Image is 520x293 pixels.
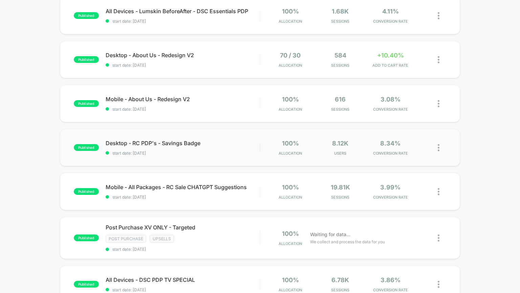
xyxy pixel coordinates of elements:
[381,276,400,284] span: 3.86%
[106,195,260,200] span: start date: [DATE]
[279,288,302,292] span: Allocation
[106,63,260,68] span: start date: [DATE]
[310,231,350,238] span: Waiting for data...
[106,224,260,231] span: Post Purchase XV ONLY - Targeted
[367,288,414,292] span: CONVERSION RATE
[317,107,364,112] span: Sessions
[74,100,99,107] span: published
[74,56,99,63] span: published
[438,12,439,19] img: close
[334,52,346,59] span: 584
[279,63,302,68] span: Allocation
[106,151,260,156] span: start date: [DATE]
[74,234,99,241] span: published
[382,8,399,15] span: 4.11%
[282,140,299,147] span: 100%
[282,8,299,15] span: 100%
[438,234,439,242] img: close
[282,230,299,237] span: 100%
[438,144,439,151] img: close
[106,184,260,190] span: Mobile - All Packages - RC Sale CHATGPT Suggestions
[317,151,364,156] span: Users
[74,12,99,19] span: published
[331,276,349,284] span: 6.78k
[438,281,439,288] img: close
[367,107,414,112] span: CONVERSION RATE
[279,107,302,112] span: Allocation
[74,144,99,151] span: published
[106,276,260,283] span: All Devices - DSC PDP TV SPECIAL
[74,188,99,195] span: published
[367,19,414,24] span: CONVERSION RATE
[106,8,260,15] span: All Devices - Lumskin BeforeAfter - DSC Essentials PDP
[106,140,260,146] span: Desktop - RC PDP's - Savings Badge
[106,235,146,243] span: Post Purchase
[310,239,385,245] span: We collect and process the data for you
[279,151,302,156] span: Allocation
[380,184,400,191] span: 3.99%
[317,195,364,200] span: Sessions
[332,8,349,15] span: 1.68k
[280,52,301,59] span: 70 / 30
[367,195,414,200] span: CONVERSION RATE
[380,140,400,147] span: 8.34%
[74,281,99,288] span: published
[106,19,260,24] span: start date: [DATE]
[317,288,364,292] span: Sessions
[279,19,302,24] span: Allocation
[282,276,299,284] span: 100%
[367,63,414,68] span: ADD TO CART RATE
[279,195,302,200] span: Allocation
[106,287,260,292] span: start date: [DATE]
[332,140,348,147] span: 8.12k
[282,184,299,191] span: 100%
[438,100,439,107] img: close
[279,241,302,246] span: Allocation
[438,188,439,195] img: close
[335,96,346,103] span: 616
[150,235,174,243] span: Upsells
[106,96,260,103] span: Mobile - About Us - Redesign V2
[331,184,350,191] span: 19.81k
[317,19,364,24] span: Sessions
[106,247,260,252] span: start date: [DATE]
[438,56,439,63] img: close
[282,96,299,103] span: 100%
[381,96,400,103] span: 3.08%
[106,52,260,59] span: Desktop - About Us - Redesign V2
[106,107,260,112] span: start date: [DATE]
[377,52,404,59] span: +10.40%
[317,63,364,68] span: Sessions
[367,151,414,156] span: CONVERSION RATE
